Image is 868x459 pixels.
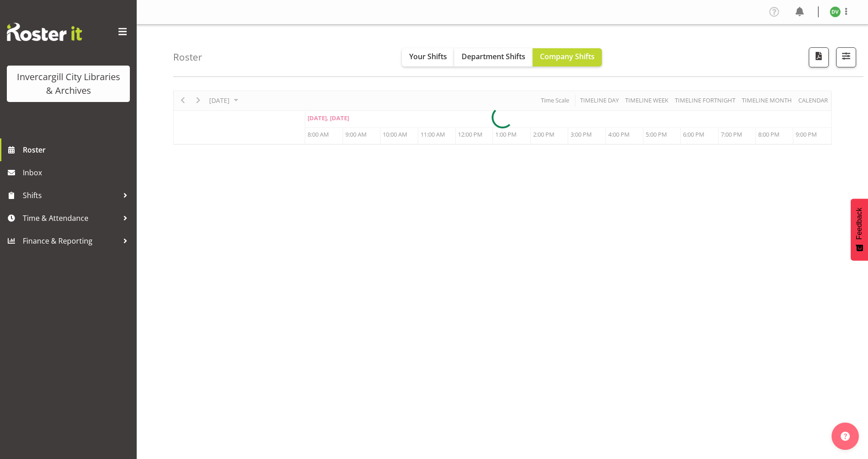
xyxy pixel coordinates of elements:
span: Feedback [855,208,863,240]
span: Time & Attendance [23,211,118,225]
button: Department Shifts [454,48,533,66]
span: Inbox [23,166,132,179]
button: Company Shifts [533,48,602,66]
button: Download a PDF of the roster for the current day [809,47,829,67]
span: Department Shifts [462,51,525,61]
button: Your Shifts [402,48,454,66]
span: Shifts [23,189,118,202]
img: desk-view11665.jpg [830,6,841,17]
span: Roster [23,143,132,157]
img: help-xxl-2.png [841,432,850,441]
div: Invercargill City Libraries & Archives [16,70,121,97]
span: Finance & Reporting [23,234,118,248]
span: Your Shifts [409,51,447,61]
h4: Roster [173,52,202,62]
button: Filter Shifts [836,47,856,67]
button: Feedback - Show survey [851,199,868,260]
span: Company Shifts [540,51,595,61]
img: Rosterit website logo [7,23,82,41]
